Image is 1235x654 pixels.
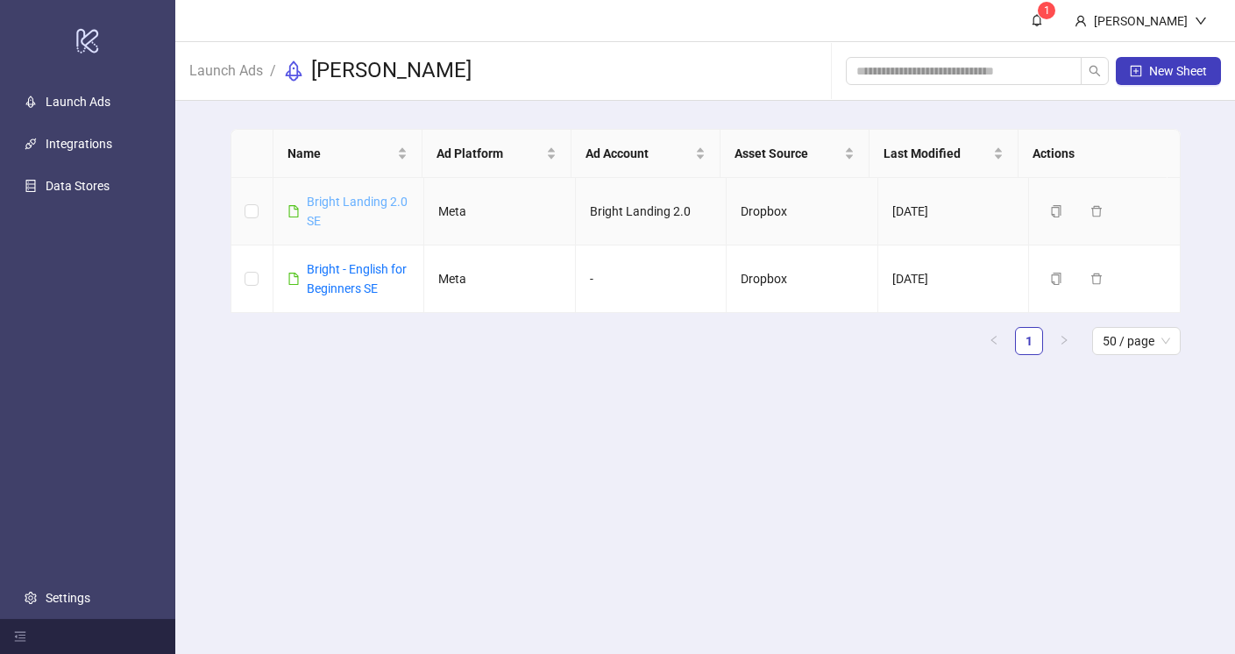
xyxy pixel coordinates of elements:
li: Previous Page [980,327,1008,355]
th: Ad Platform [422,130,571,178]
td: [DATE] [878,245,1030,313]
td: Meta [424,178,576,245]
span: user [1075,15,1087,27]
td: Dropbox [727,245,878,313]
a: Integrations [46,137,112,151]
th: Name [273,130,422,178]
span: plus-square [1130,65,1142,77]
td: Dropbox [727,178,878,245]
a: Settings [46,591,90,605]
a: Launch Ads [46,95,110,109]
span: copy [1050,273,1062,285]
div: [PERSON_NAME] [1087,11,1195,31]
sup: 1 [1038,2,1055,19]
span: New Sheet [1149,64,1207,78]
a: 1 [1016,328,1042,354]
span: right [1059,335,1069,345]
h3: [PERSON_NAME] [311,57,472,85]
span: bell [1031,14,1043,26]
td: - [576,245,728,313]
span: down [1195,15,1207,27]
span: left [989,335,999,345]
li: 1 [1015,327,1043,355]
td: Bright Landing 2.0 [576,178,728,245]
span: 50 / page [1103,328,1170,354]
th: Actions [1019,130,1168,178]
span: Name [287,144,394,163]
a: Bright - English for Beginners SE [307,262,407,295]
span: copy [1050,205,1062,217]
span: search [1089,65,1101,77]
td: [DATE] [878,178,1030,245]
button: left [980,327,1008,355]
td: Meta [424,245,576,313]
a: Data Stores [46,179,110,193]
button: New Sheet [1116,57,1221,85]
a: Bright Landing 2.0 SE [307,195,408,228]
span: file [287,205,300,217]
span: delete [1090,273,1103,285]
span: Ad Platform [437,144,543,163]
div: Page Size [1092,327,1181,355]
span: Ad Account [586,144,692,163]
li: / [270,57,276,85]
span: Asset Source [735,144,841,163]
th: Ad Account [571,130,720,178]
th: Last Modified [869,130,1019,178]
button: right [1050,327,1078,355]
span: 1 [1044,4,1050,17]
span: delete [1090,205,1103,217]
span: menu-fold [14,630,26,643]
li: Next Page [1050,327,1078,355]
a: Launch Ads [186,60,266,79]
th: Asset Source [720,130,869,178]
span: rocket [283,60,304,82]
span: file [287,273,300,285]
span: Last Modified [884,144,990,163]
